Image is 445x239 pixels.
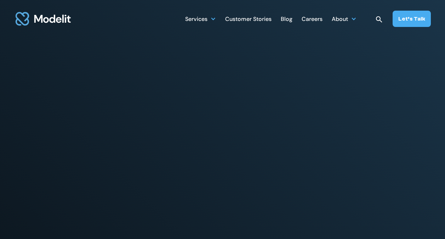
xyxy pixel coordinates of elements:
[302,13,323,27] div: Careers
[185,12,216,26] div: Services
[185,13,207,27] div: Services
[225,13,272,27] div: Customer Stories
[14,8,72,30] a: home
[332,12,356,26] div: About
[281,13,292,27] div: Blog
[398,15,425,23] div: Let’s Talk
[281,12,292,26] a: Blog
[14,8,72,30] img: modelit logo
[225,12,272,26] a: Customer Stories
[393,11,431,27] a: Let’s Talk
[302,12,323,26] a: Careers
[332,13,348,27] div: About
